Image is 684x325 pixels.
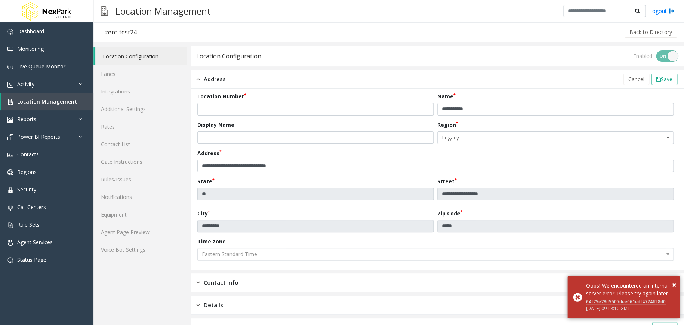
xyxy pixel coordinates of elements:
[17,151,39,158] span: Contacts
[7,222,13,228] img: 'icon'
[672,280,676,290] span: ×
[625,27,677,38] button: Back to Directory
[7,64,13,70] img: 'icon'
[7,29,13,35] img: 'icon'
[101,27,137,37] div: - zero test24
[93,118,187,135] a: Rates
[7,117,13,123] img: 'icon'
[661,76,672,83] span: Save
[17,63,65,70] span: Live Queue Monitor
[93,83,187,100] a: Integrations
[437,177,457,185] label: Street
[437,92,456,100] label: Name
[7,82,13,88] img: 'icon'
[17,98,77,105] span: Location Management
[93,241,187,258] a: Voice Bot Settings
[93,223,187,241] a: Agent Page Preview
[17,168,37,175] span: Regions
[7,205,13,211] img: 'icon'
[204,75,226,83] span: Address
[197,92,246,100] label: Location Number
[196,51,261,61] div: Location Configuration
[438,132,626,144] span: Legacy
[17,133,60,140] span: Power BI Reports
[437,121,458,129] label: Region
[1,93,93,110] a: Location Management
[672,279,676,291] button: Close
[93,188,187,206] a: Notifications
[586,305,674,312] div: [DATE] 09:18:10 GMT
[623,74,649,85] button: Cancel
[196,278,200,287] img: closed
[17,116,36,123] span: Reports
[437,209,463,217] label: Zip Code
[93,65,187,83] a: Lanes
[197,250,674,257] app-dropdown: The timezone is automatically set based on the address and cannot be edited.
[7,257,13,263] img: 'icon'
[196,301,200,309] img: closed
[586,282,674,297] div: Oops! We encountered an internal server error. Please try again later.
[649,7,675,15] a: Logout
[586,298,666,305] a: 64f75e78d5507dee061edf4724fff8d0
[17,80,34,88] span: Activity
[17,186,36,193] span: Security
[7,240,13,246] img: 'icon'
[93,153,187,171] a: Gate Instructions
[7,152,13,158] img: 'icon'
[196,75,200,83] img: opened
[7,187,13,193] img: 'icon'
[93,135,187,153] a: Contact List
[651,74,677,85] button: Save
[17,203,46,211] span: Call Centers
[17,221,40,228] span: Rule Sets
[93,171,187,188] a: Rules/Issues
[93,206,187,223] a: Equipment
[17,28,44,35] span: Dashboard
[112,2,215,20] h3: Location Management
[197,121,234,129] label: Display Name
[197,177,215,185] label: State
[197,149,222,157] label: Address
[197,237,226,245] label: Time zone
[7,46,13,52] img: 'icon'
[204,301,223,309] span: Details
[204,278,238,287] span: Contact Info
[17,256,46,263] span: Status Page
[7,169,13,175] img: 'icon'
[633,52,652,60] div: Enabled
[628,76,644,83] span: Cancel
[101,2,108,20] img: pageIcon
[17,239,53,246] span: Agent Services
[7,99,13,105] img: 'icon'
[17,45,44,52] span: Monitoring
[93,100,187,118] a: Additional Settings
[197,209,210,217] label: City
[669,7,675,15] img: logout
[7,134,13,140] img: 'icon'
[95,47,187,65] a: Location Configuration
